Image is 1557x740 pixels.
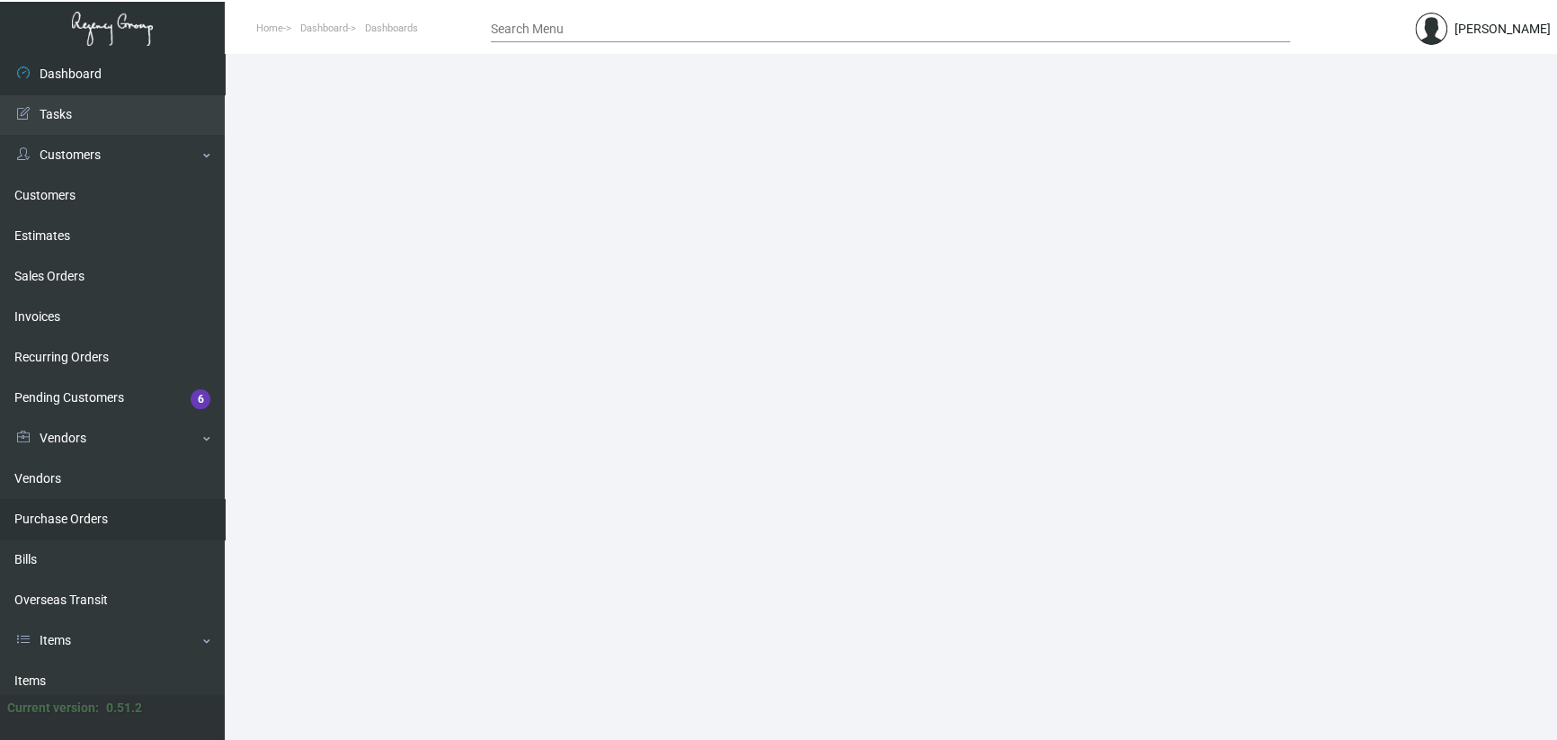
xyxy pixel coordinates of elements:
img: admin@bootstrapmaster.com [1415,13,1447,45]
span: Dashboards [365,22,418,34]
div: [PERSON_NAME] [1455,20,1551,39]
div: 0.51.2 [106,699,142,718]
span: Dashboard [300,22,348,34]
span: Home [256,22,283,34]
div: Current version: [7,699,99,718]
